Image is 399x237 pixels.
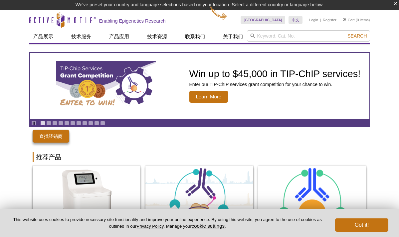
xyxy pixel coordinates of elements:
[58,121,63,126] a: Go to slide 4
[11,217,324,229] p: This website uses cookies to provide necessary site functionality and improve your online experie...
[52,121,57,126] a: Go to slide 3
[345,33,369,39] button: Search
[241,16,286,24] a: [GEOGRAPHIC_DATA]
[56,61,156,111] img: TIP-ChIP Services Grant Competition
[219,30,247,43] a: 关于我们
[105,30,133,43] a: 产品应用
[320,16,321,24] li: |
[33,152,367,162] h2: 推荐产品
[309,18,318,22] a: Login
[343,18,355,22] a: Cart
[70,121,75,126] a: Go to slide 6
[33,166,140,231] img: PIXUL Multi-Sample Sonicator
[67,30,95,43] a: 技术服务
[94,121,99,126] a: Go to slide 10
[29,30,57,43] a: 产品展示
[30,53,369,119] a: TIP-ChIP Services Grant Competition Win up to $45,000 in TIP-ChIP services! Enter our TIP-ChIP se...
[289,16,302,24] a: 中文
[40,121,45,126] a: Go to slide 1
[343,18,346,21] img: Your Cart
[189,69,361,79] h2: Win up to $45,000 in TIP-ChIP services!
[76,121,81,126] a: Go to slide 7
[181,30,209,43] a: 联系我们
[343,16,370,24] li: (0 items)
[46,121,51,126] a: Go to slide 2
[31,121,36,126] a: Toggle autoplay
[33,130,69,143] a: 查找经销商
[323,18,336,22] a: Register
[64,121,69,126] a: Go to slide 5
[82,121,87,126] a: Go to slide 8
[145,166,253,231] img: CUT&Tag试剂盒添新品！
[30,53,369,119] article: TIP-ChIP Services Grant Competition
[189,81,361,87] p: Enter our TIP-ChIP services grant competition for your chance to win.
[189,91,228,103] span: Learn More
[136,224,163,229] a: Privacy Policy
[100,121,105,126] a: Go to slide 11
[88,121,93,126] a: Go to slide 9
[247,30,370,42] input: Keyword, Cat. No.
[258,166,366,231] img: ChIC/CUT&RUN Assay Kit
[192,223,225,229] button: cookie settings
[347,33,367,39] span: Search
[99,18,166,24] h2: Enabling Epigenetics Research
[210,5,227,21] img: Change Here
[335,218,388,232] button: Got it!
[143,30,171,43] a: 技术资源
